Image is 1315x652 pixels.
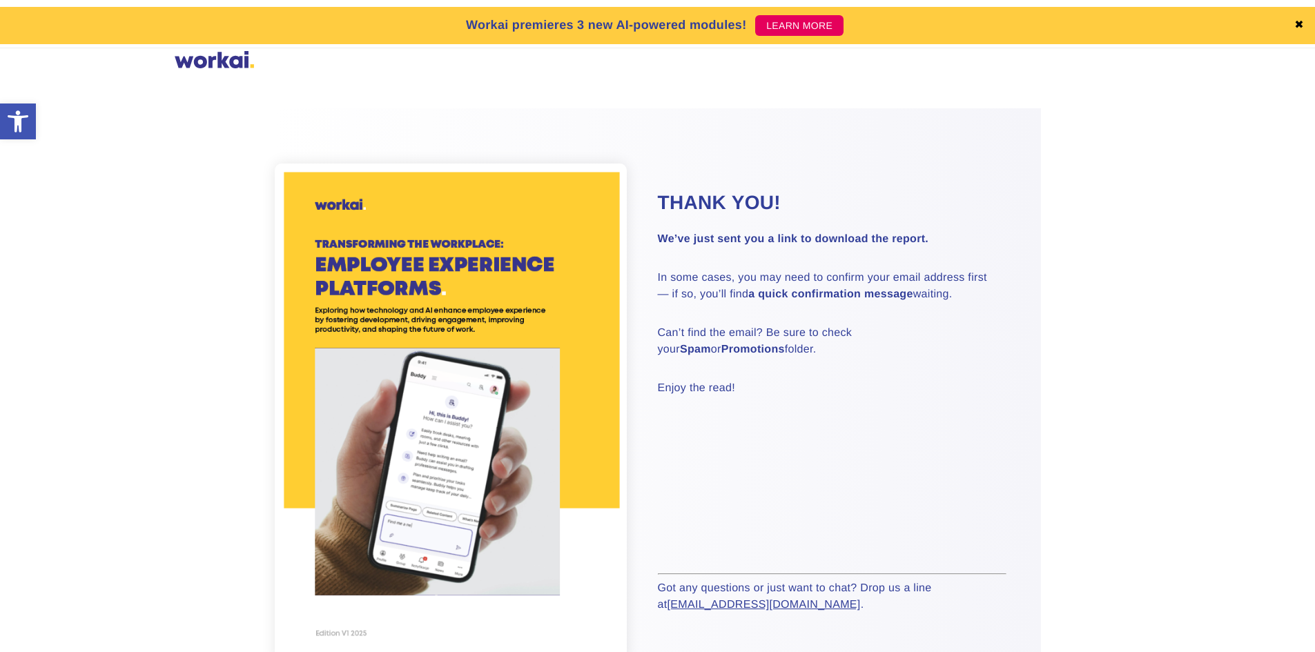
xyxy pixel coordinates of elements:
[680,344,711,355] strong: Spam
[658,190,1006,216] h2: Thank you!
[755,15,844,36] a: LEARN MORE
[721,344,785,355] strong: Promotions
[748,288,913,300] strong: a quick confirmation message
[658,380,1006,397] p: Enjoy the read!
[466,16,747,34] p: Workai premieres 3 new AI-powered modules!
[658,233,929,245] strong: We’ve just sent you a link to download the report.
[658,580,1006,613] p: Got any questions or just want to chat? Drop us a line at .
[658,325,1006,358] p: Can’t find the email? Be sure to check your or folder.
[667,599,860,611] a: [EMAIL_ADDRESS][DOMAIN_NAME]
[658,270,1006,303] p: In some cases, you may need to confirm your email address first — if so, you’ll find waiting.
[1294,20,1304,31] a: ✖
